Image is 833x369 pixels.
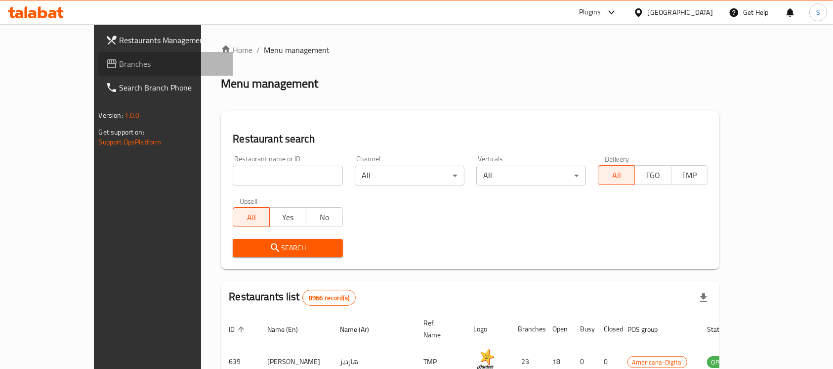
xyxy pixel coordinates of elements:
[267,323,311,335] span: Name (En)
[310,210,339,225] span: No
[598,165,635,185] button: All
[627,323,670,335] span: POS group
[602,168,631,183] span: All
[707,323,739,335] span: Status
[306,207,343,227] button: No
[423,317,454,341] span: Ref. Name
[579,6,601,18] div: Plugins
[233,207,270,227] button: All
[302,290,356,306] div: Total records count
[233,239,342,257] button: Search
[221,76,318,92] h2: Menu management
[237,210,266,225] span: All
[240,197,258,204] label: Upsell
[99,109,123,122] span: Version:
[596,314,620,344] th: Closed
[355,166,464,185] div: All
[671,165,708,185] button: TMP
[605,155,629,162] label: Delivery
[639,168,667,183] span: TGO
[99,136,162,148] a: Support.OpsPlatform
[544,314,572,344] th: Open
[221,44,252,56] a: Home
[648,7,713,18] div: [GEOGRAPHIC_DATA]
[274,210,302,225] span: Yes
[229,289,356,306] h2: Restaurants list
[120,34,225,46] span: Restaurants Management
[634,165,671,185] button: TGO
[98,52,233,76] a: Branches
[229,323,248,335] span: ID
[233,166,342,185] input: Search for restaurant name or ID..
[340,323,382,335] span: Name (Ar)
[465,314,510,344] th: Logo
[256,44,260,56] li: /
[264,44,330,56] span: Menu management
[221,44,719,56] nav: breadcrumb
[476,166,586,185] div: All
[816,7,820,18] span: S
[269,207,306,227] button: Yes
[120,58,225,70] span: Branches
[572,314,596,344] th: Busy
[98,28,233,52] a: Restaurants Management
[692,286,715,310] div: Export file
[120,82,225,93] span: Search Branch Phone
[241,242,334,254] span: Search
[628,357,687,368] span: Americana-Digital
[510,314,544,344] th: Branches
[675,168,704,183] span: TMP
[125,109,140,122] span: 1.0.0
[233,132,708,146] h2: Restaurant search
[98,76,233,99] a: Search Branch Phone
[99,126,144,138] span: Get support on:
[707,357,731,368] span: OPEN
[303,293,355,303] span: 8966 record(s)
